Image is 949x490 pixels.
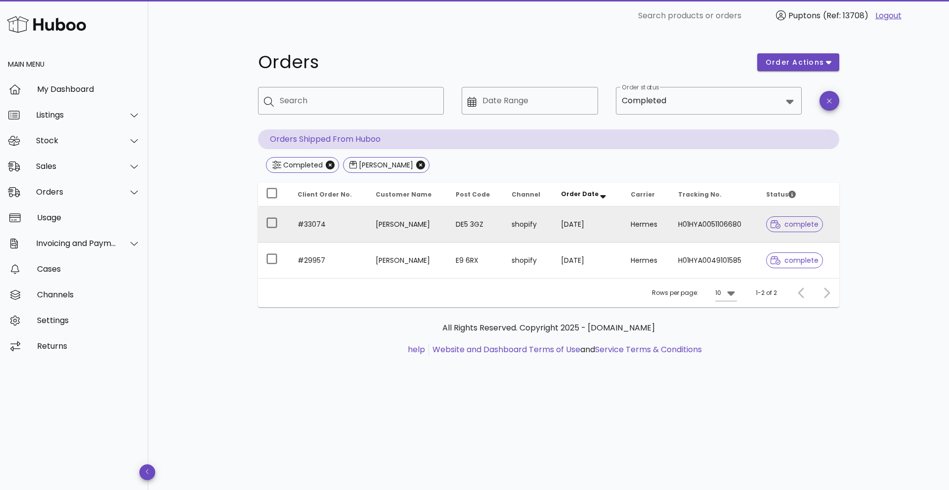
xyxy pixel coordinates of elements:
div: 10Rows per page: [715,285,737,301]
div: Order statusCompleted [616,87,802,115]
th: Carrier [623,183,670,206]
div: Returns [37,341,140,351]
td: [DATE] [553,243,623,278]
span: Post Code [456,190,490,199]
div: Completed [281,160,323,170]
td: shopify [504,243,553,278]
span: (Ref: 13708) [823,10,868,21]
td: Hermes [623,206,670,243]
span: Channel [512,190,540,199]
button: Close [326,161,335,169]
td: #33074 [290,206,368,243]
span: complete [771,221,819,228]
div: 10 [715,288,721,297]
td: H01HYA0049101585 [670,243,759,278]
div: Invoicing and Payments [36,239,117,248]
p: All Rights Reserved. Copyright 2025 - [DOMAIN_NAME] [266,322,831,334]
div: Settings [37,316,140,325]
th: Customer Name [368,183,448,206]
div: Completed [622,96,666,105]
td: [DATE] [553,206,623,243]
span: Customer Name [376,190,431,199]
td: shopify [504,206,553,243]
div: Orders [36,187,117,197]
a: Service Terms & Conditions [595,344,702,355]
th: Client Order No. [290,183,368,206]
div: Sales [36,162,117,171]
td: H01HYA0051106680 [670,206,759,243]
td: E9 6RX [448,243,504,278]
th: Post Code [448,183,504,206]
a: Logout [875,10,902,22]
a: help [408,344,425,355]
p: Orders Shipped From Huboo [258,129,839,149]
span: Tracking No. [678,190,722,199]
button: Close [416,161,425,169]
td: [PERSON_NAME] [368,243,448,278]
h1: Orders [258,53,745,71]
th: Channel [504,183,553,206]
span: Status [766,190,796,199]
div: Rows per page: [652,279,737,307]
div: Cases [37,264,140,274]
th: Tracking No. [670,183,759,206]
div: Stock [36,136,117,145]
th: Order Date: Sorted descending. Activate to remove sorting. [553,183,623,206]
div: Listings [36,110,117,120]
span: order actions [765,57,824,68]
td: [PERSON_NAME] [368,206,448,243]
li: and [429,344,702,356]
label: Order status [622,84,659,91]
span: Client Order No. [298,190,352,199]
span: Order Date [561,190,599,198]
button: order actions [757,53,839,71]
span: Carrier [631,190,655,199]
div: Usage [37,213,140,222]
span: complete [771,257,819,264]
div: [PERSON_NAME] [357,160,413,170]
div: 1-2 of 2 [756,288,777,297]
div: My Dashboard [37,84,140,94]
th: Status [758,183,839,206]
td: Hermes [623,243,670,278]
td: #29957 [290,243,368,278]
span: Puptons [788,10,820,21]
td: DE5 3GZ [448,206,504,243]
div: Channels [37,290,140,299]
img: Huboo Logo [7,14,86,35]
a: Website and Dashboard Terms of Use [432,344,580,355]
